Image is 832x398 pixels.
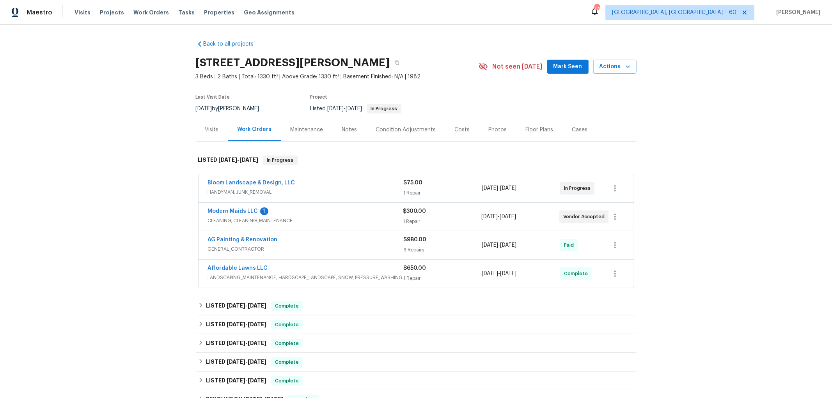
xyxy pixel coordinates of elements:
div: 1 Repair [404,274,482,282]
span: - [482,270,516,278]
span: [PERSON_NAME] [773,9,820,16]
span: Listed [310,106,401,111]
div: 6 Repairs [404,246,482,254]
h6: LISTED [206,357,266,367]
span: [DATE] [227,340,245,346]
h6: LISTED [206,376,266,386]
span: [DATE] [248,340,266,346]
div: by [PERSON_NAME] [196,104,269,113]
button: Copy Address [390,56,404,70]
span: Last Visit Date [196,95,230,99]
span: - [219,157,259,163]
span: - [227,340,266,346]
div: 1 Repair [403,218,481,225]
span: - [481,213,516,221]
span: [DATE] [481,214,498,219]
div: Notes [342,126,357,134]
div: Maintenance [291,126,323,134]
span: [DATE] [240,157,259,163]
span: Mark Seen [553,62,582,72]
span: [DATE] [328,106,344,111]
span: LANDSCAPING_MAINTENANCE, HARDSCAPE_LANDSCAPE, SNOW, PRESSURE_WASHING [208,274,404,281]
a: Affordable Lawns LLC [208,265,268,271]
span: [DATE] [227,303,245,308]
span: - [482,241,516,249]
span: - [227,378,266,383]
span: In Progress [564,184,594,192]
span: GENERAL_CONTRACTOR [208,245,404,253]
span: [DATE] [482,242,498,248]
span: - [227,303,266,308]
a: AG Painting & Renovation [208,237,278,242]
span: $980.00 [404,237,427,242]
div: Condition Adjustments [376,126,436,134]
span: - [328,106,362,111]
span: - [227,359,266,364]
div: Work Orders [238,126,272,133]
h6: LISTED [206,320,266,329]
span: [DATE] [219,157,238,163]
span: - [482,184,516,192]
button: Mark Seen [547,60,589,74]
span: 3 Beds | 2 Baths | Total: 1330 ft² | Above Grade: 1330 ft² | Basement Finished: N/A | 1982 [196,73,479,81]
span: [DATE] [196,106,212,111]
span: Actions [600,62,630,72]
h6: LISTED [206,339,266,348]
div: Costs [455,126,470,134]
span: [DATE] [227,378,245,383]
span: [DATE] [248,322,266,327]
span: Not seen [DATE] [493,63,543,71]
div: LISTED [DATE]-[DATE]In Progress [196,148,637,173]
span: Complete [272,358,302,366]
div: 1 Repair [404,189,482,197]
div: LISTED [DATE]-[DATE]Complete [196,315,637,334]
div: Visits [205,126,219,134]
span: Complete [564,270,591,278]
div: LISTED [DATE]-[DATE]Complete [196,334,637,353]
span: [DATE] [500,214,516,219]
span: Visits [75,9,90,16]
h2: [STREET_ADDRESS][PERSON_NAME] [196,59,390,67]
div: Photos [489,126,507,134]
h6: LISTED [206,301,266,311]
a: Modern Maids LLC [208,209,258,214]
div: Floor Plans [526,126,553,134]
span: In Progress [264,156,297,164]
a: Bloom Landscape & Design, LLC [208,180,295,186]
button: Actions [593,60,637,74]
div: Cases [572,126,588,134]
div: 1 [260,207,268,215]
span: [DATE] [248,303,266,308]
span: - [227,322,266,327]
a: Back to all projects [196,40,271,48]
span: Geo Assignments [244,9,294,16]
span: [DATE] [227,322,245,327]
span: Paid [564,241,577,249]
span: Complete [272,302,302,310]
div: LISTED [DATE]-[DATE]Complete [196,297,637,315]
span: [DATE] [248,359,266,364]
span: [DATE] [346,106,362,111]
div: 720 [594,5,600,12]
span: [DATE] [500,271,516,276]
span: Tasks [178,10,195,15]
span: [DATE] [500,242,516,248]
span: Projects [100,9,124,16]
span: [DATE] [482,271,498,276]
span: [DATE] [482,186,498,191]
span: $75.00 [404,180,423,186]
span: Work Orders [133,9,169,16]
span: [GEOGRAPHIC_DATA], [GEOGRAPHIC_DATA] + 60 [612,9,736,16]
span: Maestro [27,9,52,16]
span: Project [310,95,328,99]
span: [DATE] [500,186,516,191]
span: [DATE] [248,378,266,383]
div: LISTED [DATE]-[DATE]Complete [196,353,637,371]
span: Complete [272,340,302,347]
span: $300.00 [403,209,426,214]
span: [DATE] [227,359,245,364]
span: Properties [204,9,234,16]
div: LISTED [DATE]-[DATE]Complete [196,371,637,390]
span: CLEANING, CLEANING_MAINTENANCE [208,217,403,225]
span: HANDYMAN, JUNK_REMOVAL [208,188,404,196]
